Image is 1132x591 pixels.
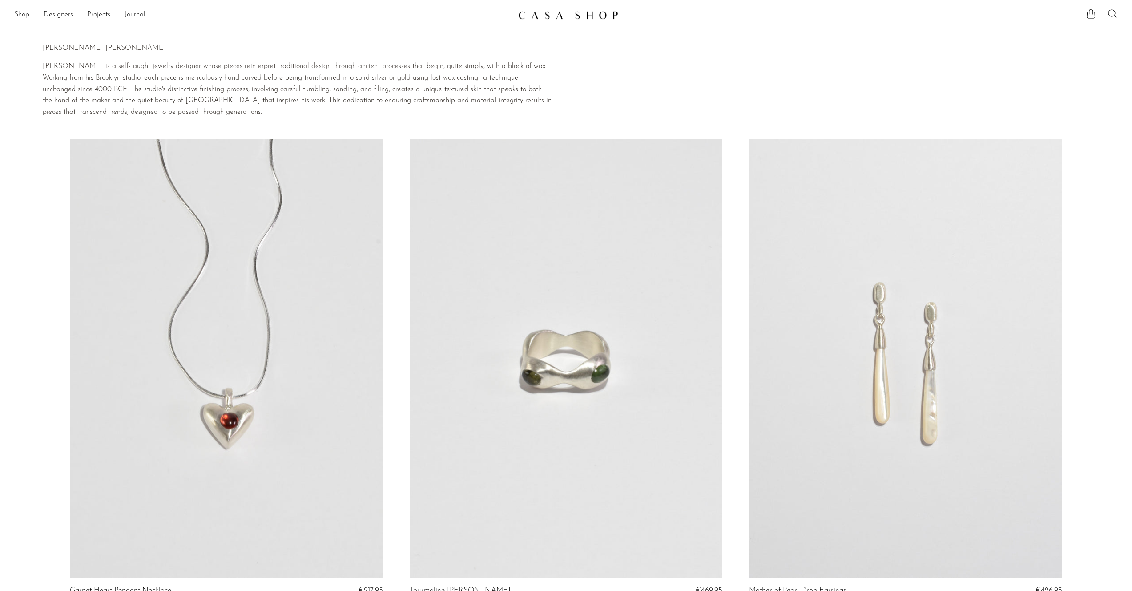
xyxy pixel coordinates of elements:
a: Projects [87,9,110,21]
nav: Desktop navigation [14,8,511,23]
a: Shop [14,9,29,21]
a: Journal [125,9,145,21]
a: Designers [44,9,73,21]
ul: NEW HEADER MENU [14,8,511,23]
p: [PERSON_NAME] [PERSON_NAME] [43,43,552,54]
p: [PERSON_NAME] is a self-taught jewelry designer whose pieces reinterpret traditional design throu... [43,61,552,118]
